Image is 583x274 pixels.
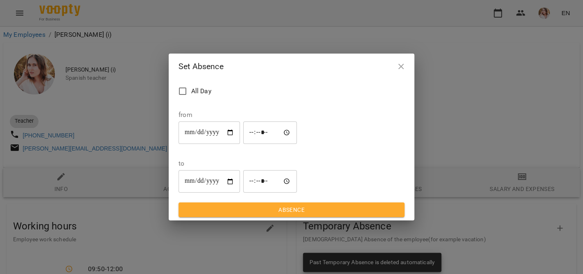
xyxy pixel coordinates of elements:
label: to [179,160,297,167]
h2: Set Absence [179,60,404,73]
span: All Day [191,86,211,96]
button: Absence [179,202,404,217]
label: from [179,112,297,118]
span: Absence [185,205,398,215]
